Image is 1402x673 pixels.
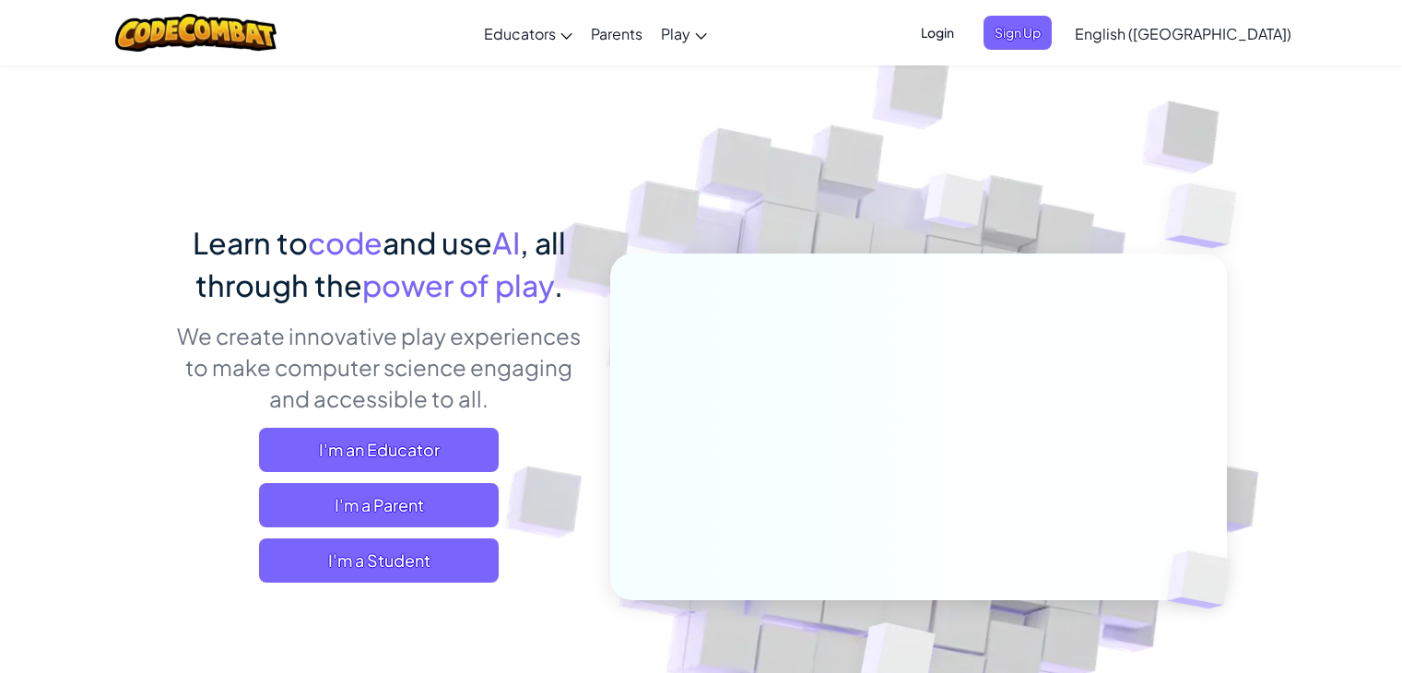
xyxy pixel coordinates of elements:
[1066,8,1301,58] a: English ([GEOGRAPHIC_DATA])
[1136,513,1274,647] img: Overlap cubes
[383,224,492,261] span: and use
[582,8,652,58] a: Parents
[1075,24,1291,43] span: English ([GEOGRAPHIC_DATA])
[259,538,499,583] button: I'm a Student
[492,224,520,261] span: AI
[661,24,690,43] span: Play
[1128,138,1288,294] img: Overlap cubes
[484,24,556,43] span: Educators
[259,483,499,527] a: I'm a Parent
[115,14,277,52] img: CodeCombat logo
[910,16,965,50] button: Login
[554,266,563,303] span: .
[652,8,716,58] a: Play
[176,320,583,414] p: We create innovative play experiences to make computer science engaging and accessible to all.
[889,137,1021,275] img: Overlap cubes
[259,428,499,472] a: I'm an Educator
[193,224,308,261] span: Learn to
[984,16,1052,50] button: Sign Up
[475,8,582,58] a: Educators
[362,266,554,303] span: power of play
[308,224,383,261] span: code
